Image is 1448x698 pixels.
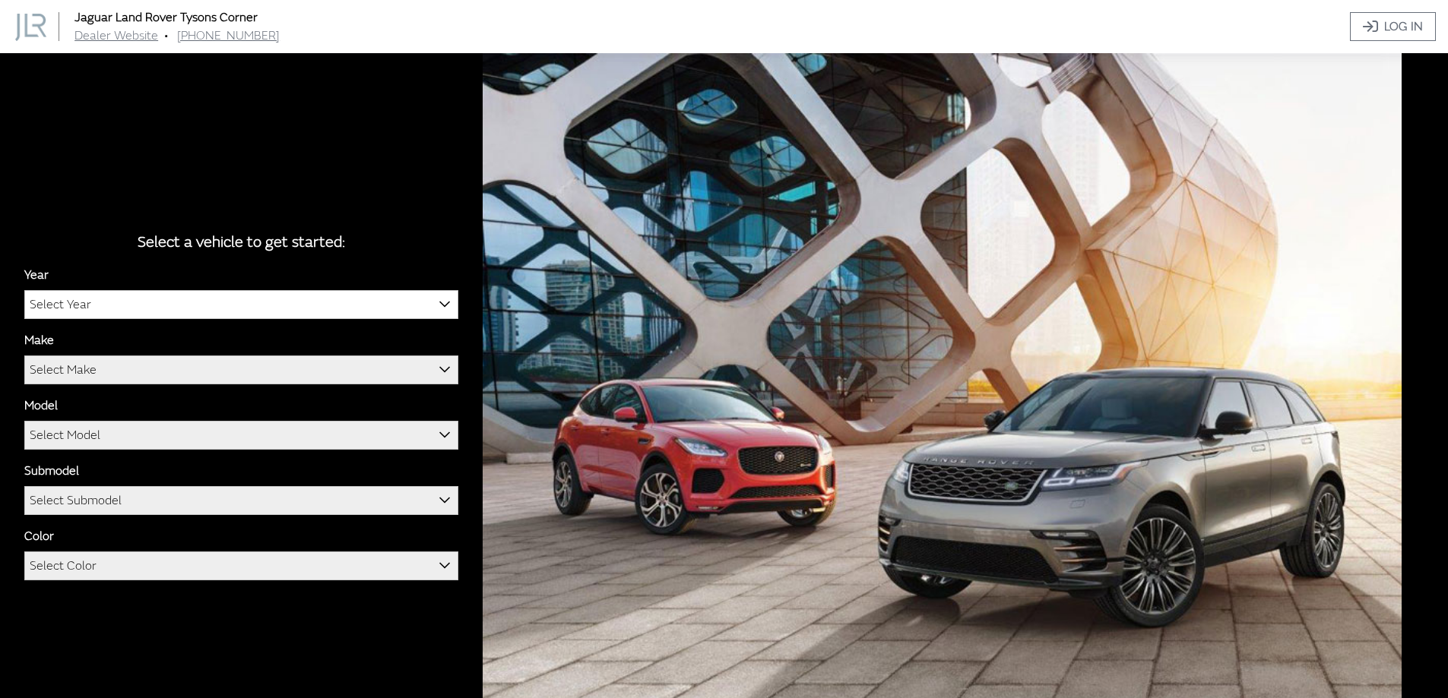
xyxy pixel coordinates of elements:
[25,487,458,514] span: Select Submodel
[24,266,49,284] label: Year
[74,10,258,25] a: Jaguar Land Rover Tysons Corner
[24,290,458,319] span: Select Year
[25,552,458,580] span: Select Color
[164,28,168,43] span: •
[30,356,97,384] span: Select Make
[177,28,280,43] a: [PHONE_NUMBER]
[30,552,97,580] span: Select Color
[24,527,54,545] label: Color
[15,12,71,40] a: Jaguar Land Rover Tysons Corner logo
[24,231,458,254] div: Select a vehicle to get started:
[24,421,458,450] span: Select Model
[1384,17,1423,36] span: Log In
[25,356,458,384] span: Select Make
[30,422,100,449] span: Select Model
[24,396,58,415] label: Model
[30,291,91,318] span: Select Year
[30,487,122,514] span: Select Submodel
[15,14,46,41] img: Dashboard
[25,291,458,318] span: Select Year
[24,551,458,580] span: Select Color
[24,355,458,384] span: Select Make
[24,331,54,349] label: Make
[1350,12,1436,41] a: Log In
[74,28,158,43] a: Dealer Website
[24,486,458,515] span: Select Submodel
[24,462,79,480] label: Submodel
[25,422,458,449] span: Select Model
